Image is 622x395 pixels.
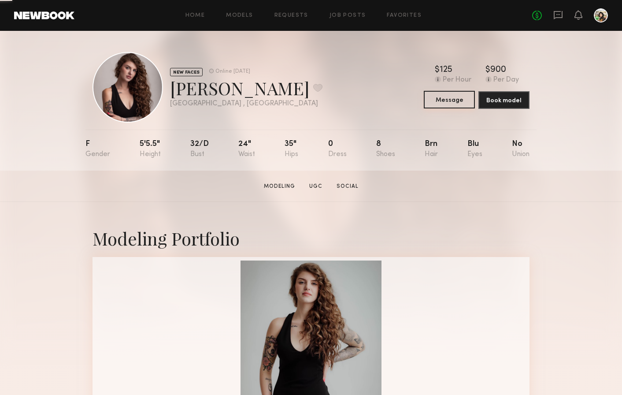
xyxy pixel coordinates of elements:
div: Blu [467,140,482,158]
a: Home [185,13,205,19]
div: $ [485,66,490,75]
div: Brn [425,140,438,158]
a: Social [333,183,362,190]
div: [GEOGRAPHIC_DATA] , [GEOGRAPHIC_DATA] [170,100,322,108]
div: 8 [376,140,395,158]
div: 125 [440,66,452,75]
a: Models [226,13,253,19]
div: Per Day [493,76,519,84]
a: Requests [274,13,308,19]
div: Per Hour [443,76,471,84]
a: Job Posts [330,13,366,19]
a: Modeling [260,183,299,190]
div: NEW FACES [170,68,203,76]
div: [PERSON_NAME] [170,76,322,100]
div: 24" [238,140,255,158]
div: F [85,140,110,158]
div: 32/d [190,140,209,158]
div: Modeling Portfolio [93,227,529,250]
a: Favorites [387,13,422,19]
a: UGC [306,183,326,190]
div: 900 [490,66,506,75]
div: 0 [328,140,347,158]
button: Book model [478,91,529,109]
div: Online [DATE] [215,69,250,75]
button: Message [424,91,475,108]
div: 35" [285,140,298,158]
div: $ [435,66,440,75]
div: No [512,140,529,158]
div: 5'5.5" [140,140,161,158]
